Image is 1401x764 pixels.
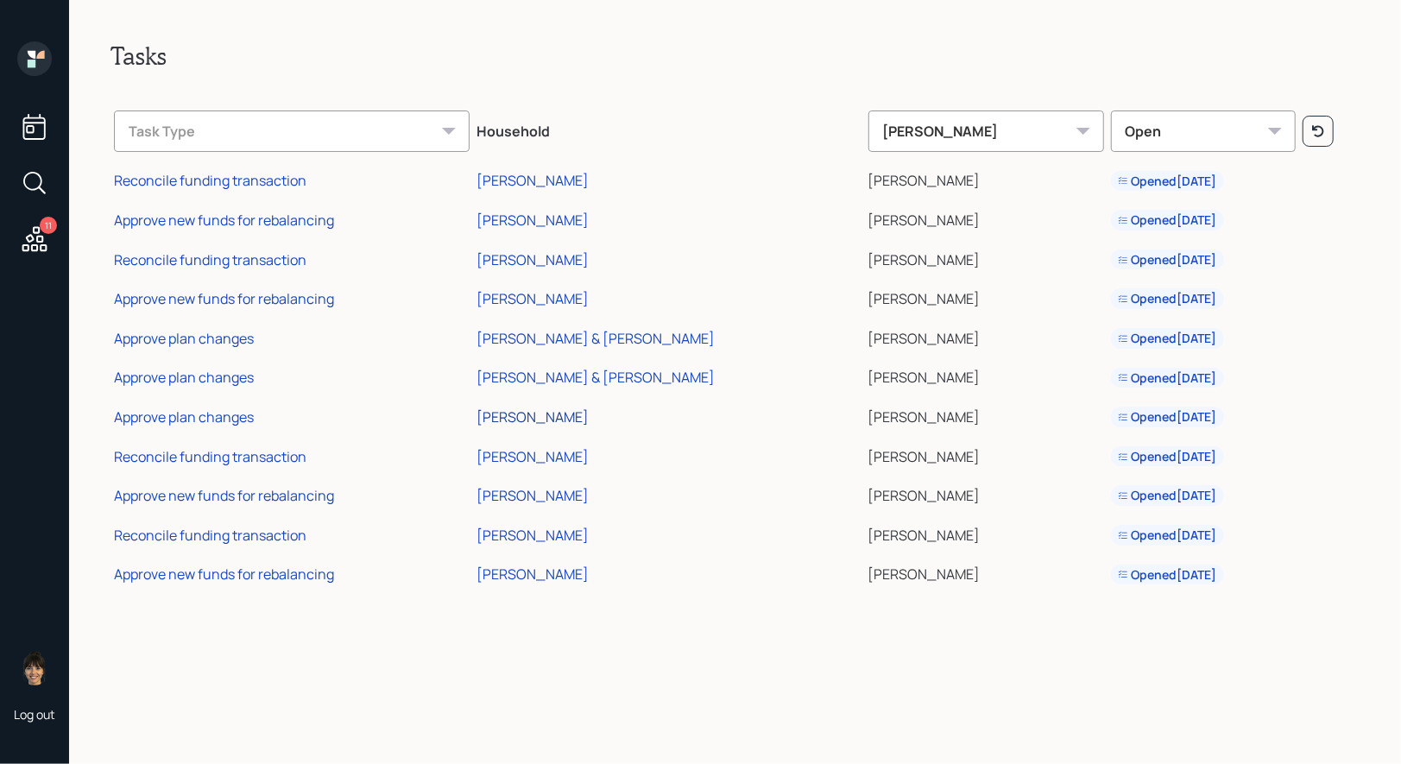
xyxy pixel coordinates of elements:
[1118,448,1217,465] div: Opened [DATE]
[1118,330,1217,347] div: Opened [DATE]
[114,526,306,545] div: Reconcile funding transaction
[1118,369,1217,387] div: Opened [DATE]
[865,198,1108,237] td: [PERSON_NAME]
[1118,408,1217,426] div: Opened [DATE]
[865,159,1108,199] td: [PERSON_NAME]
[1118,566,1217,584] div: Opened [DATE]
[114,447,306,466] div: Reconcile funding transaction
[1118,251,1217,268] div: Opened [DATE]
[476,368,715,387] div: [PERSON_NAME] & [PERSON_NAME]
[865,434,1108,474] td: [PERSON_NAME]
[865,395,1108,434] td: [PERSON_NAME]
[1111,110,1296,152] div: Open
[40,217,57,234] div: 11
[17,651,52,685] img: treva-nostdahl-headshot.png
[1118,527,1217,544] div: Opened [DATE]
[1118,290,1217,307] div: Opened [DATE]
[865,473,1108,513] td: [PERSON_NAME]
[476,407,589,426] div: [PERSON_NAME]
[476,486,589,505] div: [PERSON_NAME]
[114,289,334,308] div: Approve new funds for rebalancing
[865,552,1108,592] td: [PERSON_NAME]
[476,526,589,545] div: [PERSON_NAME]
[865,513,1108,552] td: [PERSON_NAME]
[473,98,865,159] th: Household
[476,289,589,308] div: [PERSON_NAME]
[865,356,1108,395] td: [PERSON_NAME]
[1118,212,1217,229] div: Opened [DATE]
[14,706,55,723] div: Log out
[476,250,589,269] div: [PERSON_NAME]
[114,250,306,269] div: Reconcile funding transaction
[114,407,254,426] div: Approve plan changes
[868,110,1104,152] div: [PERSON_NAME]
[476,211,589,230] div: [PERSON_NAME]
[865,316,1108,356] td: [PERSON_NAME]
[114,211,334,230] div: Approve new funds for rebalancing
[476,171,589,190] div: [PERSON_NAME]
[476,329,715,348] div: [PERSON_NAME] & [PERSON_NAME]
[114,329,254,348] div: Approve plan changes
[114,171,306,190] div: Reconcile funding transaction
[476,565,589,584] div: [PERSON_NAME]
[114,486,334,505] div: Approve new funds for rebalancing
[110,41,1360,71] h2: Tasks
[865,276,1108,316] td: [PERSON_NAME]
[114,368,254,387] div: Approve plan changes
[1118,173,1217,190] div: Opened [DATE]
[114,110,470,152] div: Task Type
[1118,487,1217,504] div: Opened [DATE]
[114,565,334,584] div: Approve new funds for rebalancing
[865,237,1108,277] td: [PERSON_NAME]
[476,447,589,466] div: [PERSON_NAME]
